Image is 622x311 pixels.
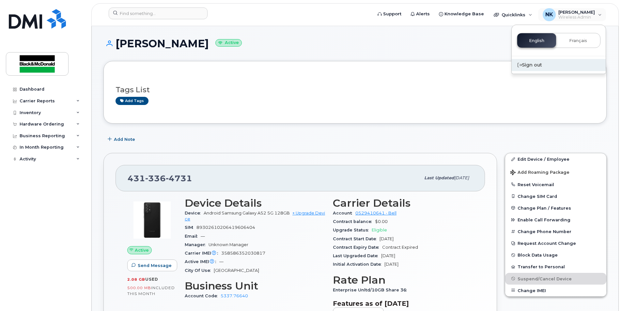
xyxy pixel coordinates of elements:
span: Account Code [185,293,221,298]
span: Android Samsung Galaxy A52 5G 128GB [204,211,290,215]
a: 5337.76640 [221,293,248,298]
button: Change Phone Number [505,226,606,237]
div: Sign out [512,59,606,71]
span: Initial Activation Date [333,262,384,267]
span: Français [569,38,587,43]
span: Active IMEI [185,259,219,264]
h3: Carrier Details [333,197,473,209]
button: Reset Voicemail [505,179,606,190]
span: Add Roaming Package [510,170,569,176]
span: Email [185,234,201,239]
span: Upgrade Status [333,228,372,232]
span: [DATE] [454,175,469,180]
h1: [PERSON_NAME] [103,38,607,49]
span: Enable Call Forwarding [518,217,570,222]
button: Enable Call Forwarding [505,214,606,226]
span: included this month [127,285,175,296]
button: Add Roaming Package [505,165,606,179]
span: 358586352030817 [221,251,265,256]
span: City Of Use [185,268,214,273]
h3: Rate Plan [333,274,473,286]
span: Add Note [114,136,135,142]
span: 4731 [166,173,192,183]
span: Manager [185,242,209,247]
span: [DATE] [380,236,394,241]
button: Suspend/Cancel Device [505,273,606,285]
span: [DATE] [384,262,398,267]
span: Last Upgraded Date [333,253,381,258]
span: Unknown Manager [209,242,248,247]
span: Eligible [372,228,387,232]
span: Account [333,211,355,215]
span: Enterprise Unltd/10GB Share 36 [333,288,410,292]
span: $0.00 [375,219,388,224]
a: Edit Device / Employee [505,153,606,165]
span: 336 [145,173,166,183]
button: Change Plan / Features [505,202,606,214]
span: Contract balance [333,219,375,224]
button: Transfer to Personal [505,261,606,273]
span: Last updated [424,175,454,180]
span: Contract Start Date [333,236,380,241]
h3: Tags List [116,86,595,94]
span: [DATE] [381,253,395,258]
a: Add tags [116,97,148,105]
span: Active [135,247,149,253]
button: Change SIM Card [505,190,606,202]
span: Carrier IMEI [185,251,221,256]
span: SIM [185,225,196,230]
button: Request Account Change [505,237,606,249]
img: image20231002-3703462-2e78ka.jpeg [132,200,172,240]
h3: Device Details [185,197,325,209]
small: Active [215,39,242,47]
span: [GEOGRAPHIC_DATA] [214,268,259,273]
button: Change IMEI [505,285,606,296]
span: 2.08 GB [127,277,145,282]
button: Send Message [127,259,177,271]
button: Block Data Usage [505,249,606,261]
span: Device [185,211,204,215]
span: 500.00 MB [127,286,151,290]
span: Contract Expired [382,245,418,250]
span: 431 [128,173,192,183]
span: Change Plan / Features [518,205,571,210]
span: Contract Expiry Date [333,245,382,250]
span: — [201,234,205,239]
button: Add Note [103,133,141,145]
span: Send Message [138,262,172,269]
h3: Features as of [DATE] [333,300,473,307]
span: — [219,259,224,264]
span: 89302610206419606404 [196,225,255,230]
span: used [145,277,158,282]
span: Suspend/Cancel Device [518,276,572,281]
a: 0529410641 - Bell [355,211,397,215]
h3: Business Unit [185,280,325,292]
